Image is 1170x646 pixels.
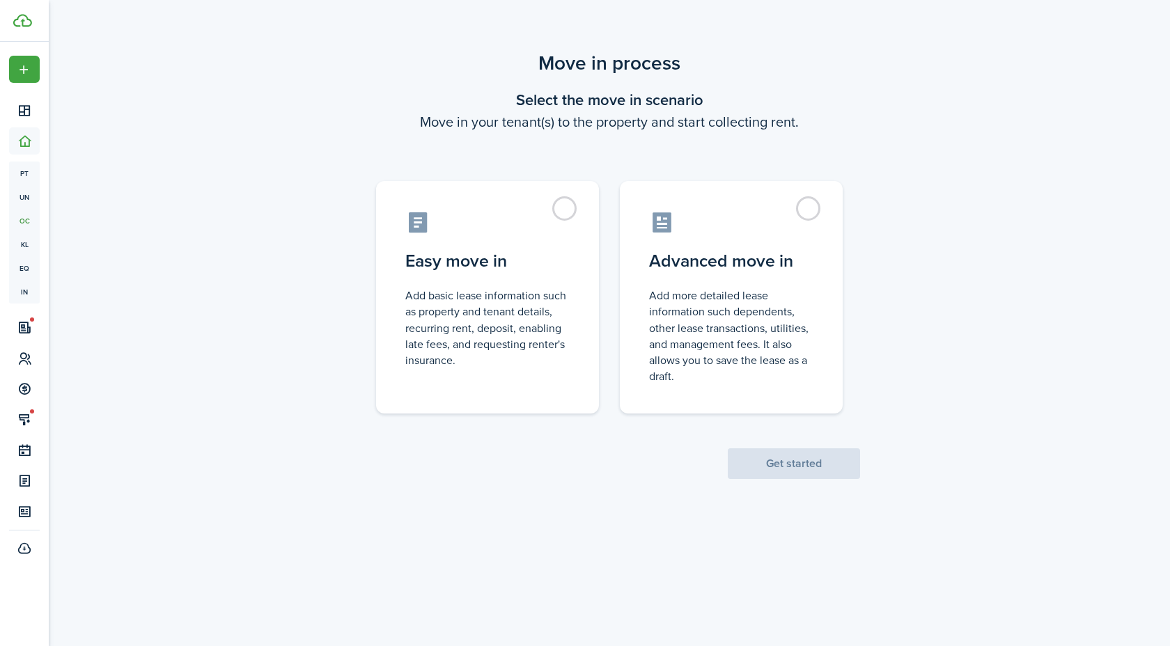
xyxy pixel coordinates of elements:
a: eq [9,256,40,280]
wizard-step-header-description: Move in your tenant(s) to the property and start collecting rent. [359,111,860,132]
a: in [9,280,40,304]
a: oc [9,209,40,233]
a: kl [9,233,40,256]
control-radio-card-title: Easy move in [405,249,570,274]
button: Open menu [9,56,40,83]
img: TenantCloud [13,14,32,27]
scenario-title: Move in process [359,49,860,78]
a: pt [9,161,40,185]
control-radio-card-description: Add basic lease information such as property and tenant details, recurring rent, deposit, enablin... [405,287,570,368]
a: un [9,185,40,209]
control-radio-card-title: Advanced move in [649,249,813,274]
control-radio-card-description: Add more detailed lease information such dependents, other lease transactions, utilities, and man... [649,287,813,384]
wizard-step-header-title: Select the move in scenario [359,88,860,111]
